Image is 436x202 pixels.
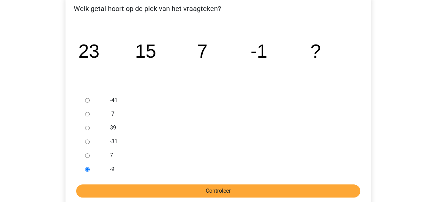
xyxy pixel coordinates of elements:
[110,151,348,160] label: 7
[110,137,348,146] label: -31
[135,40,156,62] tspan: 15
[197,40,207,62] tspan: 7
[250,40,267,62] tspan: -1
[110,110,348,118] label: -7
[71,3,365,14] p: Welk getal hoort op de plek van het vraagteken?
[78,40,99,62] tspan: 23
[110,165,348,173] label: -9
[110,124,348,132] label: 39
[110,96,348,104] label: -41
[76,184,360,198] input: Controleer
[310,40,321,62] tspan: ?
